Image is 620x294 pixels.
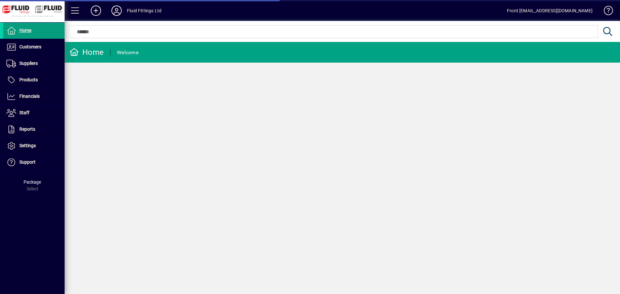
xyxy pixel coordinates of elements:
div: Fluid Fittings Ltd [127,5,161,16]
a: Knowledge Base [599,1,612,22]
a: Suppliers [3,56,65,72]
div: Home [69,47,104,57]
span: Financials [19,94,40,99]
div: Front [EMAIL_ADDRESS][DOMAIN_NAME] [507,5,593,16]
button: Profile [106,5,127,16]
a: Products [3,72,65,88]
span: Reports [19,127,35,132]
a: Support [3,154,65,170]
span: Settings [19,143,36,148]
a: Customers [3,39,65,55]
a: Financials [3,88,65,105]
a: Staff [3,105,65,121]
span: Support [19,159,36,165]
span: Home [19,28,31,33]
a: Settings [3,138,65,154]
span: Products [19,77,38,82]
div: Welcome [117,47,139,58]
span: Customers [19,44,41,49]
button: Add [86,5,106,16]
a: Reports [3,121,65,137]
span: Staff [19,110,29,115]
span: Suppliers [19,61,38,66]
span: Package [24,179,41,185]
